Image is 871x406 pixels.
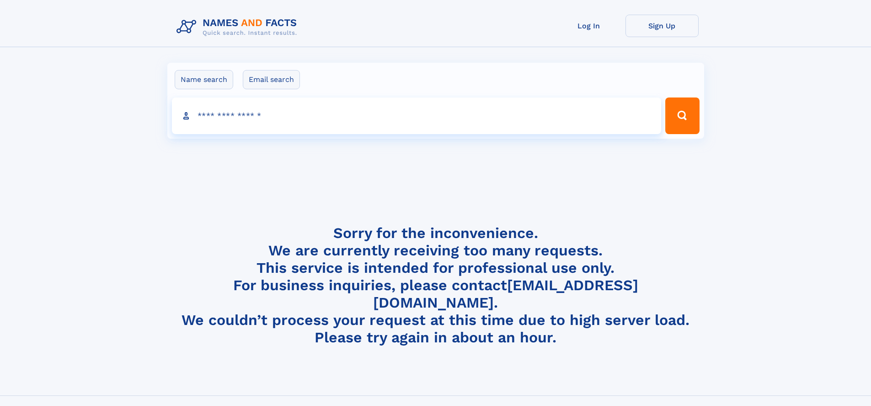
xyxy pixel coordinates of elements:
[172,97,662,134] input: search input
[243,70,300,89] label: Email search
[173,224,699,346] h4: Sorry for the inconvenience. We are currently receiving too many requests. This service is intend...
[625,15,699,37] a: Sign Up
[175,70,233,89] label: Name search
[173,15,305,39] img: Logo Names and Facts
[552,15,625,37] a: Log In
[373,276,638,311] a: [EMAIL_ADDRESS][DOMAIN_NAME]
[665,97,699,134] button: Search Button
